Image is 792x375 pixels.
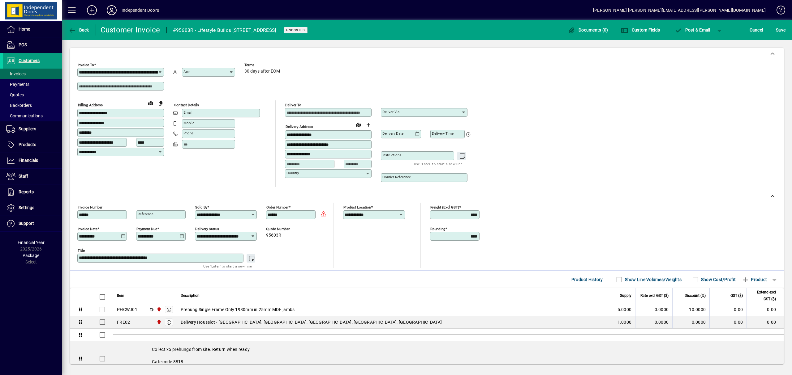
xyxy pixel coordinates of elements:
[6,92,24,97] span: Quotes
[156,98,166,108] button: Copy to Delivery address
[146,98,156,108] a: View on map
[19,27,30,32] span: Home
[122,5,159,15] div: Independent Doors
[751,289,776,302] span: Extend excl GST ($)
[78,63,94,67] mat-label: Invoice To
[155,319,162,326] span: Christchurch
[414,160,463,167] mat-hint: Use 'Enter' to start a new line
[672,316,709,329] td: 0.0000
[6,82,29,87] span: Payments
[6,113,43,118] span: Communications
[639,306,669,313] div: 0.0000
[3,169,62,184] a: Staff
[700,276,736,283] label: Show Cost/Profit
[6,103,32,108] span: Backorders
[19,205,34,210] span: Settings
[709,303,747,316] td: 0.00
[195,205,207,209] mat-label: Sold by
[685,292,706,299] span: Discount (%)
[672,303,709,316] td: 10.0000
[138,212,153,216] mat-label: Reference
[101,25,160,35] div: Customer Invoice
[593,5,766,15] div: [PERSON_NAME] [PERSON_NAME][EMAIL_ADDRESS][PERSON_NAME][DOMAIN_NAME]
[3,79,62,90] a: Payments
[748,24,765,36] button: Cancel
[3,153,62,168] a: Financials
[183,131,193,135] mat-label: Phone
[639,319,669,325] div: 0.0000
[3,37,62,53] a: POS
[19,42,27,47] span: POS
[685,27,688,32] span: P
[19,158,38,163] span: Financials
[3,216,62,231] a: Support
[286,171,299,175] mat-label: Country
[750,25,763,35] span: Cancel
[19,126,36,131] span: Suppliers
[774,24,787,36] button: Save
[244,69,280,74] span: 30 days after EOM
[382,175,411,179] mat-label: Courier Reference
[155,306,162,313] span: Christchurch
[363,120,373,130] button: Choose address
[286,28,305,32] span: Unposted
[266,233,281,238] span: 95603R
[67,24,91,36] button: Back
[742,275,767,284] span: Product
[3,22,62,37] a: Home
[173,25,276,35] div: #95603R - Lifestyle Builds [STREET_ADDRESS]
[82,5,102,16] button: Add
[747,316,784,329] td: 0.00
[19,189,34,194] span: Reports
[3,90,62,100] a: Quotes
[117,319,130,325] div: FRE02
[747,303,784,316] td: 0.00
[78,205,102,209] mat-label: Invoice number
[19,142,36,147] span: Products
[117,306,137,313] div: PHCWJ01
[6,71,26,76] span: Invoices
[624,276,682,283] label: Show Line Volumes/Weights
[181,292,200,299] span: Description
[382,131,403,136] mat-label: Delivery date
[671,24,713,36] button: Post & Email
[776,25,786,35] span: ave
[620,292,631,299] span: Supply
[3,200,62,216] a: Settings
[568,27,608,32] span: Documents (0)
[709,316,747,329] td: 0.00
[3,111,62,121] a: Communications
[566,24,610,36] button: Documents (0)
[183,70,190,74] mat-label: Attn
[181,319,442,325] span: Delivery Houselot - [GEOGRAPHIC_DATA], [GEOGRAPHIC_DATA], [GEOGRAPHIC_DATA], [GEOGRAPHIC_DATA], [...
[19,174,28,179] span: Staff
[3,184,62,200] a: Reports
[776,27,778,32] span: S
[618,319,632,325] span: 1.0000
[772,1,784,21] a: Knowledge Base
[203,263,252,270] mat-hint: Use 'Enter' to start a new line
[640,292,669,299] span: Rate excl GST ($)
[3,121,62,137] a: Suppliers
[181,306,295,313] span: Prehung Single Frame Only 1980mm in 25mm MDF jambs
[62,24,96,36] app-page-header-button: Back
[569,274,605,285] button: Product History
[3,137,62,153] a: Products
[353,120,363,129] a: View on map
[3,100,62,111] a: Backorders
[730,292,743,299] span: GST ($)
[432,131,454,136] mat-label: Delivery time
[618,306,632,313] span: 5.0000
[244,63,282,67] span: Terms
[621,27,660,32] span: Custom Fields
[18,240,45,245] span: Financial Year
[183,110,192,115] mat-label: Email
[78,227,97,231] mat-label: Invoice date
[117,292,124,299] span: Item
[68,27,89,32] span: Back
[23,253,39,258] span: Package
[102,5,122,16] button: Profile
[739,274,770,285] button: Product
[343,205,371,209] mat-label: Product location
[266,227,303,231] span: Quote number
